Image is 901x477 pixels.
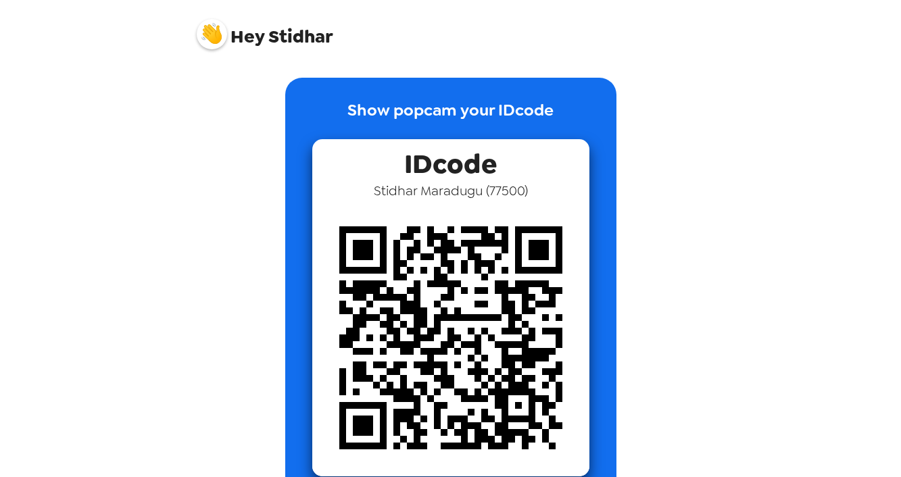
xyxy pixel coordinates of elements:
[374,182,528,199] span: Stidhar Maradugu ( 77500 )
[230,24,264,49] span: Hey
[347,98,554,139] p: Show popcam your IDcode
[197,12,333,46] span: Stidhar
[312,199,589,476] img: qr code
[404,139,497,182] span: IDcode
[197,19,227,49] img: profile pic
